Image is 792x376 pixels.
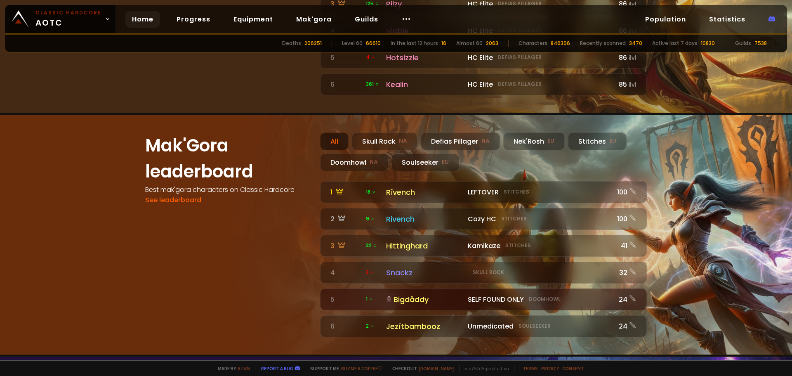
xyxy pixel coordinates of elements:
[370,158,378,166] small: NA
[615,321,636,331] div: 24
[342,40,363,47] div: Level 60
[320,47,647,69] a: 5 4 Hotsizzle HC EliteDefias Pillager86ilvl
[330,52,361,63] div: 5
[391,154,459,171] div: Soulseeker
[615,52,636,63] div: 86
[615,214,636,224] div: 100
[320,208,647,230] a: 2 9RivenchCozy HCStitches100
[468,79,610,90] div: HC Elite
[35,9,101,29] span: AOTC
[386,213,463,225] div: Rivench
[486,40,498,47] div: 2063
[529,296,561,303] small: Doomhowl
[702,11,752,28] a: Statistics
[35,9,101,17] small: Classic Hardcore
[320,235,647,257] a: 3 32 HittinghardKamikazeStitches41
[386,187,463,198] div: Rîvench
[519,40,547,47] div: Characters
[629,0,636,8] small: ilvl
[468,241,610,251] div: Kamikaze
[5,5,115,33] a: Classic HardcoreAOTC
[615,267,636,278] div: 32
[547,137,554,145] small: EU
[330,241,361,251] div: 3
[615,294,636,305] div: 24
[639,11,693,28] a: Population
[615,241,636,251] div: 41
[366,269,375,276] span: 3
[501,215,527,222] small: Stitches
[145,132,310,184] h1: Mak'Gora leaderboard
[503,132,565,150] div: Nek'Rosh
[399,137,407,145] small: NA
[609,137,616,145] small: EU
[305,365,382,371] span: Support me,
[320,315,647,337] a: 6 2JezítbamboozUnmedicatedSoulseeker24
[320,262,647,284] a: 4 3 SnackzSkull Rock32
[125,11,160,28] a: Home
[366,188,376,196] span: 18
[282,40,301,47] div: Deaths
[238,365,250,371] a: a fan
[562,365,584,371] a: Consent
[320,289,647,310] a: 5 1BigdåddySELF FOUND ONLYDoomhowl24
[330,294,361,305] div: 5
[304,40,322,47] div: 206251
[366,215,375,222] span: 9
[170,11,217,28] a: Progress
[456,40,483,47] div: Almost 60
[468,294,610,305] div: SELF FOUND ONLY
[366,296,373,303] span: 1
[386,267,463,278] div: Snackz
[421,132,500,150] div: Defias Pillager
[145,195,201,205] a: See leaderboard
[442,158,449,166] small: EU
[386,294,463,305] div: Bigdåddy
[320,181,647,203] a: 1 18 RîvenchLEFTOVERStitches100
[754,40,767,47] div: 7538
[330,214,361,224] div: 2
[320,132,349,150] div: All
[523,365,538,371] a: Terms
[580,40,626,47] div: Recently scanned
[498,80,542,88] small: Defias Pillager
[629,40,642,47] div: 3470
[615,187,636,197] div: 100
[290,11,338,28] a: Mak'gora
[366,242,377,249] span: 32
[213,365,250,371] span: Made by
[568,132,627,150] div: Stitches
[468,214,610,224] div: Cozy HC
[348,11,385,28] a: Guilds
[386,79,463,90] div: Kealin
[386,240,463,251] div: Hittinghard
[468,321,610,331] div: Unmedicated
[330,187,361,197] div: 1
[386,321,463,332] div: Jezítbambooz
[320,154,388,171] div: Doomhowl
[366,80,379,88] span: 361
[341,365,382,371] a: Buy me a coffee
[701,40,715,47] div: 10830
[481,137,490,145] small: NA
[366,54,375,61] span: 4
[366,322,375,330] span: 2
[145,184,310,195] h4: Best mak'gora characters on Classic Hardcore
[629,81,636,89] small: ilvl
[320,73,647,95] a: 6 361 Kealin HC EliteDefias Pillager85ilvl
[352,132,417,150] div: Skull Rock
[735,40,751,47] div: Guilds
[652,40,698,47] div: Active last 7 days
[615,79,636,90] div: 85
[498,54,542,61] small: Defias Pillager
[261,365,293,371] a: Report a bug
[460,365,509,371] span: v. d752d5 - production
[419,365,455,371] a: [DOMAIN_NAME]
[504,188,529,196] small: Stitches
[505,242,531,249] small: Stitches
[330,267,361,278] div: 4
[551,40,570,47] div: 846396
[330,321,361,331] div: 6
[541,365,559,371] a: Privacy
[441,40,446,47] div: 16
